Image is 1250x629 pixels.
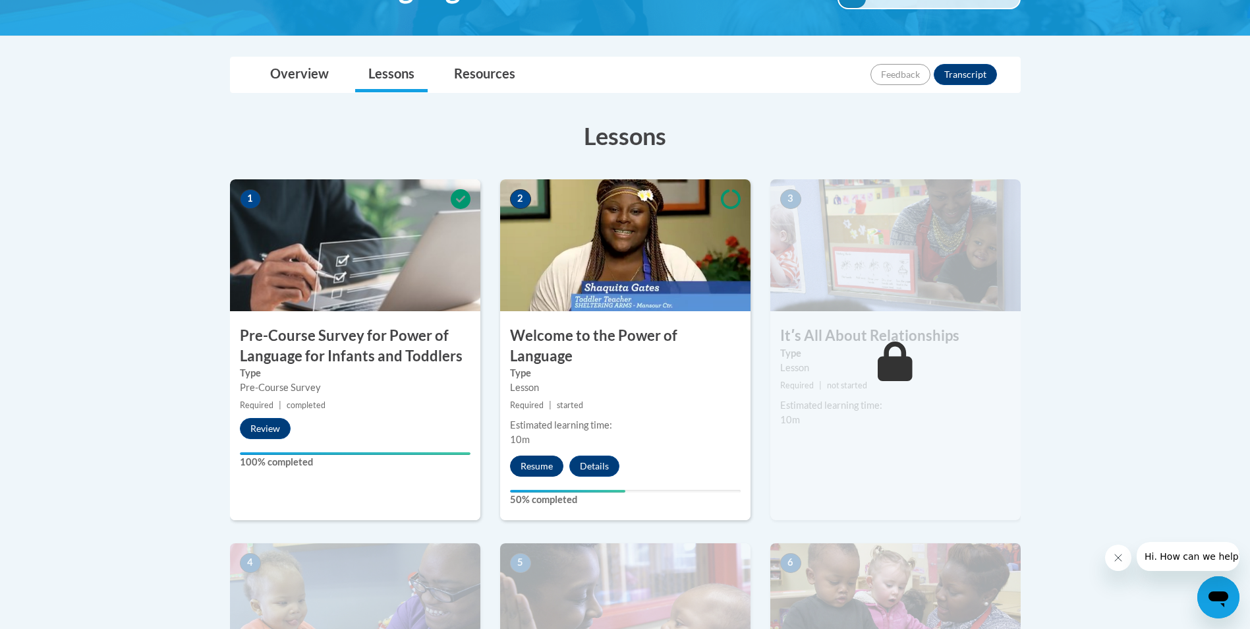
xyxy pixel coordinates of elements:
[1197,576,1239,618] iframe: Button to launch messaging window
[510,456,563,477] button: Resume
[279,400,281,410] span: |
[441,57,528,92] a: Resources
[8,9,107,20] span: Hi. How can we help?
[230,179,480,311] img: Course Image
[557,400,583,410] span: started
[287,400,326,410] span: completed
[780,414,800,425] span: 10m
[230,326,480,367] h3: Pre-Course Survey for Power of Language for Infants and Toddlers
[780,380,814,390] span: Required
[240,418,291,439] button: Review
[510,400,544,410] span: Required
[1137,542,1239,571] iframe: Message from company
[240,400,273,410] span: Required
[780,553,801,573] span: 6
[500,326,751,367] h3: Welcome to the Power of Language
[870,64,930,85] button: Feedback
[240,553,261,573] span: 4
[240,452,470,455] div: Your progress
[240,380,470,395] div: Pre-Course Survey
[510,366,741,380] label: Type
[934,64,997,85] button: Transcript
[770,179,1021,311] img: Course Image
[500,179,751,311] img: Course Image
[240,455,470,469] label: 100% completed
[780,346,1011,361] label: Type
[780,398,1011,413] div: Estimated learning time:
[257,57,342,92] a: Overview
[240,366,470,380] label: Type
[355,57,428,92] a: Lessons
[510,493,741,507] label: 50% completed
[510,553,531,573] span: 5
[1105,545,1131,571] iframe: Close message
[780,361,1011,375] div: Lesson
[230,119,1021,152] h3: Lessons
[549,400,552,410] span: |
[510,189,531,209] span: 2
[770,326,1021,346] h3: Itʹs All About Relationships
[780,189,801,209] span: 3
[240,189,261,209] span: 1
[569,456,619,477] button: Details
[510,434,530,445] span: 10m
[510,490,625,493] div: Your progress
[827,380,867,390] span: not started
[510,380,741,395] div: Lesson
[819,380,822,390] span: |
[510,418,741,433] div: Estimated learning time:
